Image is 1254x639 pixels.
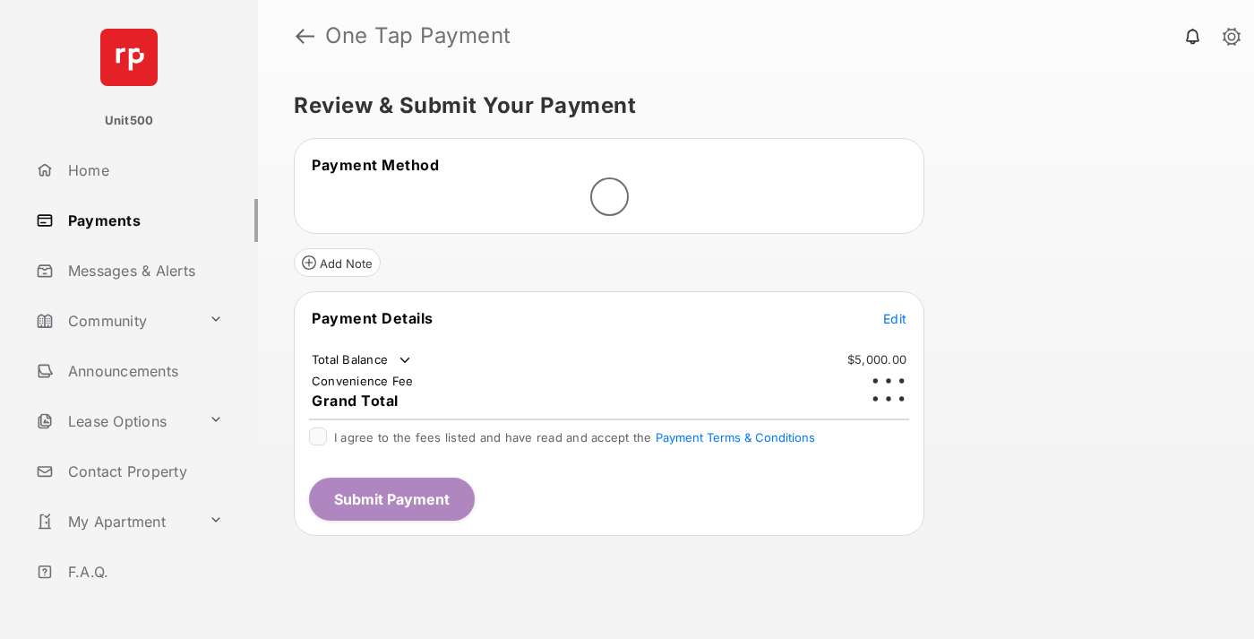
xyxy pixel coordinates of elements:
[29,149,258,192] a: Home
[29,199,258,242] a: Payments
[311,373,415,389] td: Convenience Fee
[29,400,202,443] a: Lease Options
[312,392,399,410] span: Grand Total
[29,350,258,393] a: Announcements
[29,299,202,342] a: Community
[309,478,475,521] button: Submit Payment
[312,309,434,327] span: Payment Details
[294,248,381,277] button: Add Note
[105,112,154,130] p: Unit500
[334,430,815,445] span: I agree to the fees listed and have read and accept the
[29,249,258,292] a: Messages & Alerts
[325,25,511,47] strong: One Tap Payment
[29,450,258,493] a: Contact Property
[656,430,815,445] button: I agree to the fees listed and have read and accept the
[29,550,258,593] a: F.A.Q.
[883,309,906,327] button: Edit
[846,351,907,367] td: $5,000.00
[311,351,414,369] td: Total Balance
[100,29,158,86] img: svg+xml;base64,PHN2ZyB4bWxucz0iaHR0cDovL3d3dy53My5vcmcvMjAwMC9zdmciIHdpZHRoPSI2NCIgaGVpZ2h0PSI2NC...
[29,500,202,543] a: My Apartment
[883,311,906,326] span: Edit
[294,95,1204,117] h5: Review & Submit Your Payment
[312,156,439,174] span: Payment Method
